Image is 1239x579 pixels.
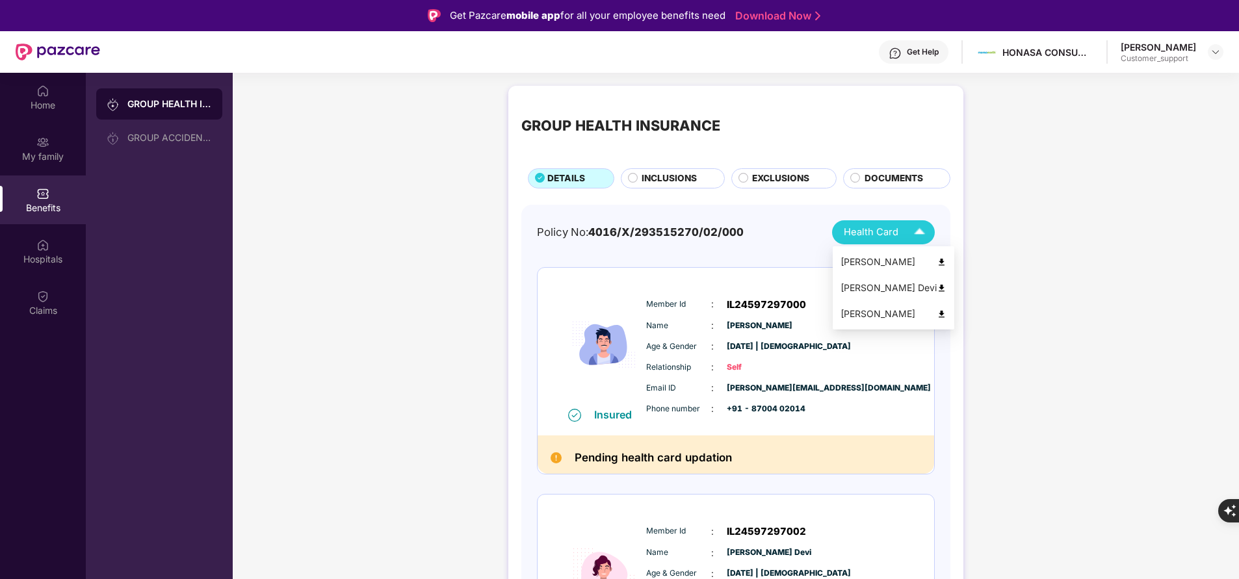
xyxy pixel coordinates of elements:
img: Logo [428,9,441,22]
span: Name [646,547,711,559]
a: Download Now [735,9,816,23]
span: Member Id [646,525,711,537]
span: : [711,297,714,311]
span: IL24597297002 [727,524,806,539]
span: DETAILS [547,172,585,185]
img: icon [565,281,643,407]
span: Health Card [844,225,898,240]
img: svg+xml;base64,PHN2ZyB4bWxucz0iaHR0cDovL3d3dy53My5vcmcvMjAwMC9zdmciIHdpZHRoPSI0OCIgaGVpZ2h0PSI0OC... [937,309,946,319]
h2: Pending health card updation [575,448,732,467]
div: Policy No: [537,224,744,240]
div: GROUP HEALTH INSURANCE [521,114,720,136]
strong: mobile app [506,9,560,21]
button: Health Card [832,220,935,244]
span: [PERSON_NAME] Devi [727,547,792,559]
span: Name [646,320,711,332]
img: Stroke [815,9,820,23]
div: GROUP HEALTH INSURANCE [127,97,212,110]
img: New Pazcare Logo [16,44,100,60]
img: svg+xml;base64,PHN2ZyBpZD0iSGVscC0zMngzMiIgeG1sbnM9Imh0dHA6Ly93d3cudzMub3JnLzIwMDAvc3ZnIiB3aWR0aD... [889,47,902,60]
div: [PERSON_NAME] [841,255,946,269]
img: svg+xml;base64,PHN2ZyB3aWR0aD0iMjAiIGhlaWdodD0iMjAiIHZpZXdCb3g9IjAgMCAyMCAyMCIgZmlsbD0ibm9uZSIgeG... [107,132,120,145]
span: IL24597297000 [727,297,806,313]
span: Email ID [646,382,711,394]
span: : [711,339,714,354]
span: : [711,360,714,374]
span: [PERSON_NAME] [727,320,792,332]
img: Mamaearth%20Logo.jpg [978,43,997,62]
span: [PERSON_NAME][EMAIL_ADDRESS][DOMAIN_NAME] [727,382,792,394]
img: svg+xml;base64,PHN2ZyBpZD0iSG9tZSIgeG1sbnM9Imh0dHA6Ly93d3cudzMub3JnLzIwMDAvc3ZnIiB3aWR0aD0iMjAiIG... [36,84,49,97]
span: : [711,546,714,560]
span: Age & Gender [646,341,711,353]
img: svg+xml;base64,PHN2ZyBpZD0iQmVuZWZpdHMiIHhtbG5zPSJodHRwOi8vd3d3LnczLm9yZy8yMDAwL3N2ZyIgd2lkdGg9Ij... [36,187,49,200]
span: Member Id [646,298,711,311]
span: Self [727,361,792,374]
span: : [711,318,714,333]
span: 4016/X/293515270/02/000 [588,225,744,238]
img: svg+xml;base64,PHN2ZyB4bWxucz0iaHR0cDovL3d3dy53My5vcmcvMjAwMC9zdmciIHdpZHRoPSI0OCIgaGVpZ2h0PSI0OC... [937,257,946,267]
div: [PERSON_NAME] [1121,41,1196,53]
div: [PERSON_NAME] [841,307,946,321]
span: Relationship [646,361,711,374]
div: Customer_support [1121,53,1196,64]
div: [PERSON_NAME] Devi [841,281,946,295]
img: svg+xml;base64,PHN2ZyB3aWR0aD0iMjAiIGhlaWdodD0iMjAiIHZpZXdCb3g9IjAgMCAyMCAyMCIgZmlsbD0ibm9uZSIgeG... [107,98,120,111]
img: svg+xml;base64,PHN2ZyBpZD0iQ2xhaW0iIHhtbG5zPSJodHRwOi8vd3d3LnczLm9yZy8yMDAwL3N2ZyIgd2lkdGg9IjIwIi... [36,290,49,303]
img: svg+xml;base64,PHN2ZyB3aWR0aD0iMjAiIGhlaWdodD0iMjAiIHZpZXdCb3g9IjAgMCAyMCAyMCIgZmlsbD0ibm9uZSIgeG... [36,136,49,149]
img: svg+xml;base64,PHN2ZyB4bWxucz0iaHR0cDovL3d3dy53My5vcmcvMjAwMC9zdmciIHdpZHRoPSIxNiIgaGVpZ2h0PSIxNi... [568,409,581,422]
span: : [711,402,714,416]
span: EXCLUSIONS [752,172,809,185]
span: Phone number [646,403,711,415]
img: Pending [551,452,562,463]
div: Get Help [907,47,939,57]
img: svg+xml;base64,PHN2ZyBpZD0iSG9zcGl0YWxzIiB4bWxucz0iaHR0cDovL3d3dy53My5vcmcvMjAwMC9zdmciIHdpZHRoPS... [36,238,49,251]
span: : [711,381,714,395]
span: [DATE] | [DEMOGRAPHIC_DATA] [727,341,792,353]
img: svg+xml;base64,PHN2ZyB4bWxucz0iaHR0cDovL3d3dy53My5vcmcvMjAwMC9zdmciIHdpZHRoPSI0OCIgaGVpZ2h0PSI0OC... [937,283,946,293]
span: DOCUMENTS [865,172,923,185]
div: Insured [594,408,640,421]
div: GROUP ACCIDENTAL INSURANCE [127,133,212,143]
div: Get Pazcare for all your employee benefits need [450,8,725,23]
div: HONASA CONSUMER LIMITED [1002,46,1093,58]
img: svg+xml;base64,PHN2ZyBpZD0iRHJvcGRvd24tMzJ4MzIiIHhtbG5zPSJodHRwOi8vd3d3LnczLm9yZy8yMDAwL3N2ZyIgd2... [1210,47,1221,57]
span: +91 - 87004 02014 [727,403,792,415]
span: : [711,524,714,539]
img: Icuh8uwCUCF+XjCZyLQsAKiDCM9HiE6CMYmKQaPGkZKaA32CAAACiQcFBJY0IsAAAAASUVORK5CYII= [908,221,931,244]
span: INCLUSIONS [642,172,697,185]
